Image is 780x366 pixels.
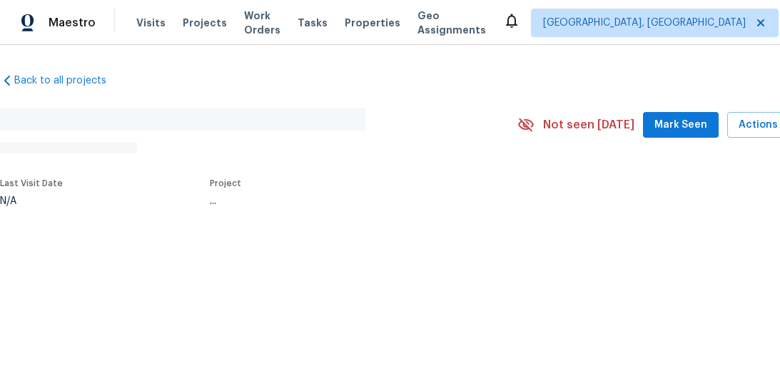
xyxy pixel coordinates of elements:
span: Not seen [DATE] [543,118,634,132]
span: Maestro [49,16,96,30]
div: ... [210,196,484,206]
span: Visits [136,16,166,30]
span: Geo Assignments [417,9,486,37]
span: [GEOGRAPHIC_DATA], [GEOGRAPHIC_DATA] [543,16,746,30]
span: Mark Seen [654,116,707,134]
span: Projects [183,16,227,30]
span: Tasks [298,18,328,28]
span: Project [210,179,241,188]
button: Mark Seen [643,112,719,138]
span: Properties [345,16,400,30]
span: Work Orders [244,9,280,37]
